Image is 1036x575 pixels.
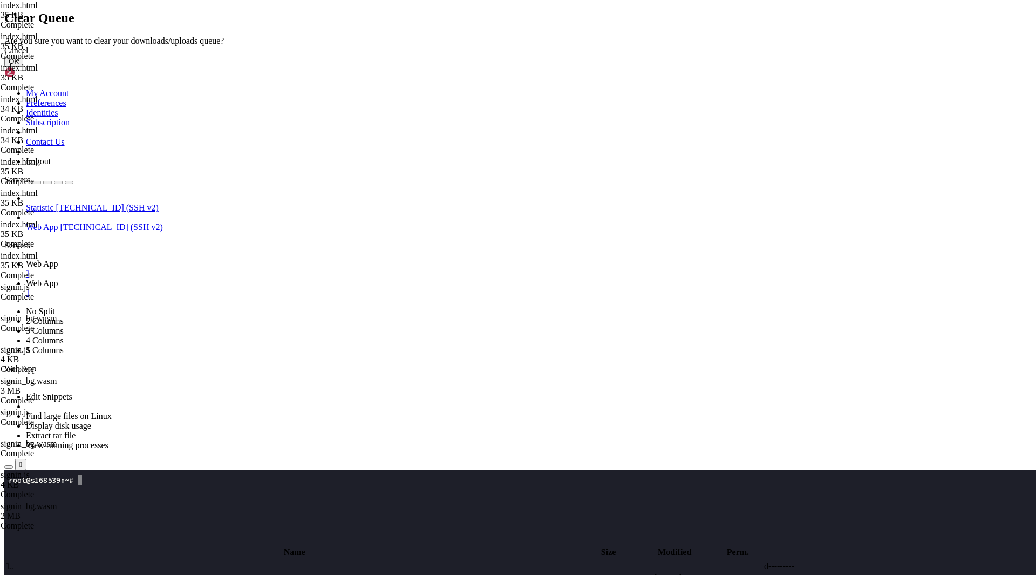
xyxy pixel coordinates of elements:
span: signin_bg.wasm [1,439,57,448]
span: signin_bg.wasm [1,376,100,396]
span: index.html [1,94,100,114]
div: 3 MB [1,386,100,396]
div: 35 KB [1,167,100,177]
div: Complete [1,114,100,124]
div: 35 KB [1,261,100,270]
div: 35 KB [1,42,100,51]
div: 35 KB [1,229,100,239]
div: Complete [1,208,100,218]
div: Complete [1,292,100,302]
div: Complete [1,323,100,333]
span: index.html [1,220,38,229]
span: signin.js [1,470,100,490]
span: signin.js [1,408,30,417]
div: Complete [1,417,100,427]
span: index.html [1,126,100,145]
span: index.html [1,188,100,208]
span: signin_bg.wasm [1,376,57,385]
div: Complete [1,145,100,155]
span: signin_bg.wasm [1,314,57,323]
span: signin_bg.wasm [1,502,57,511]
div: Complete [1,51,100,61]
div: 34 KB [1,104,100,114]
div: Complete [1,396,100,405]
div: 35 KB [1,73,100,83]
span: index.html [1,157,100,177]
div: Complete [1,449,100,458]
span: index.html [1,63,38,72]
div: 34 KB [1,136,100,145]
span: signin_bg.wasm [1,502,100,521]
span: index.html [1,32,38,41]
span: signin.js [1,345,100,364]
div: Complete [1,364,100,374]
x-row: root@s168539:~# [4,4,896,15]
span: index.html [1,32,100,51]
span: index.html [1,188,38,198]
div: 4 KB [1,355,100,364]
span: index.html [1,1,100,20]
span: signin.js [1,282,30,292]
div: 35 KB [1,10,100,20]
span: index.html [1,157,38,166]
div: 2 MB [1,511,100,521]
div: Complete [1,270,100,280]
span: signin.js [1,470,30,479]
div: (16, 0) [73,4,78,15]
div: Complete [1,239,100,249]
div: Complete [1,490,100,499]
span: index.html [1,251,100,270]
div: 4 KB [1,480,100,490]
span: index.html [1,94,38,104]
div: 35 KB [1,198,100,208]
span: index.html [1,220,100,239]
span: index.html [1,251,38,260]
span: index.html [1,63,100,83]
div: Complete [1,521,100,531]
span: index.html [1,1,38,10]
div: Complete [1,20,100,30]
span: index.html [1,126,38,135]
div: Complete [1,83,100,92]
span: signin.js [1,345,30,354]
div: Complete [1,177,100,186]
